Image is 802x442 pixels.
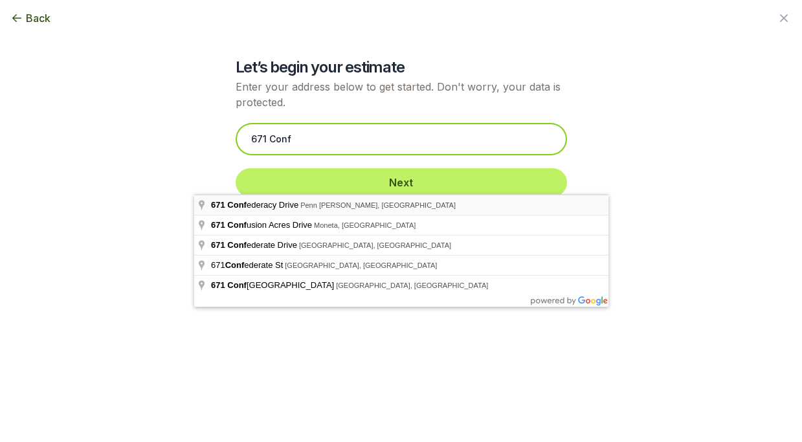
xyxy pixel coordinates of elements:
[227,200,247,210] span: Conf
[236,57,567,78] h2: Let’s begin your estimate
[211,200,225,210] span: 671
[285,261,437,269] span: [GEOGRAPHIC_DATA], [GEOGRAPHIC_DATA]
[225,260,245,270] span: Conf
[227,220,247,230] span: Conf
[336,282,488,289] span: [GEOGRAPHIC_DATA], [GEOGRAPHIC_DATA]
[211,220,225,230] span: 671
[26,10,50,26] span: Back
[211,220,314,230] span: usion Acres Drive
[300,201,456,209] span: Penn [PERSON_NAME], [GEOGRAPHIC_DATA]
[314,221,416,229] span: Moneta, [GEOGRAPHIC_DATA]
[211,280,336,290] span: [GEOGRAPHIC_DATA]
[236,168,567,197] button: Next
[236,123,567,155] input: Enter your address
[211,260,285,270] span: 671 ederate St
[236,79,567,110] p: Enter your address below to get started. Don't worry, your data is protected.
[211,240,299,250] span: ederate Drive
[211,200,300,210] span: ederacy Drive
[211,280,247,290] span: 671 Conf
[211,240,247,250] span: 671 Conf
[10,10,50,26] button: Back
[299,241,451,249] span: [GEOGRAPHIC_DATA], [GEOGRAPHIC_DATA]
